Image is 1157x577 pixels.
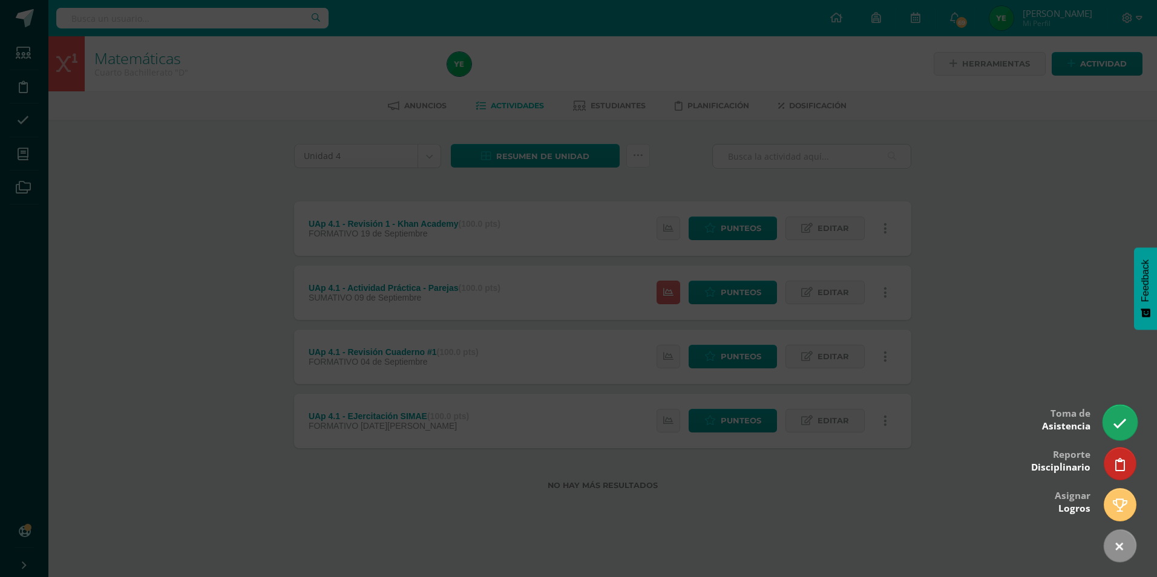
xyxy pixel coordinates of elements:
[1031,440,1090,480] div: Reporte
[1042,399,1090,438] div: Toma de
[1055,481,1090,521] div: Asignar
[1134,247,1157,330] button: Feedback - Mostrar encuesta
[1031,461,1090,474] span: Disciplinario
[1042,420,1090,432] span: Asistencia
[1140,259,1151,302] span: Feedback
[1058,502,1090,515] span: Logros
